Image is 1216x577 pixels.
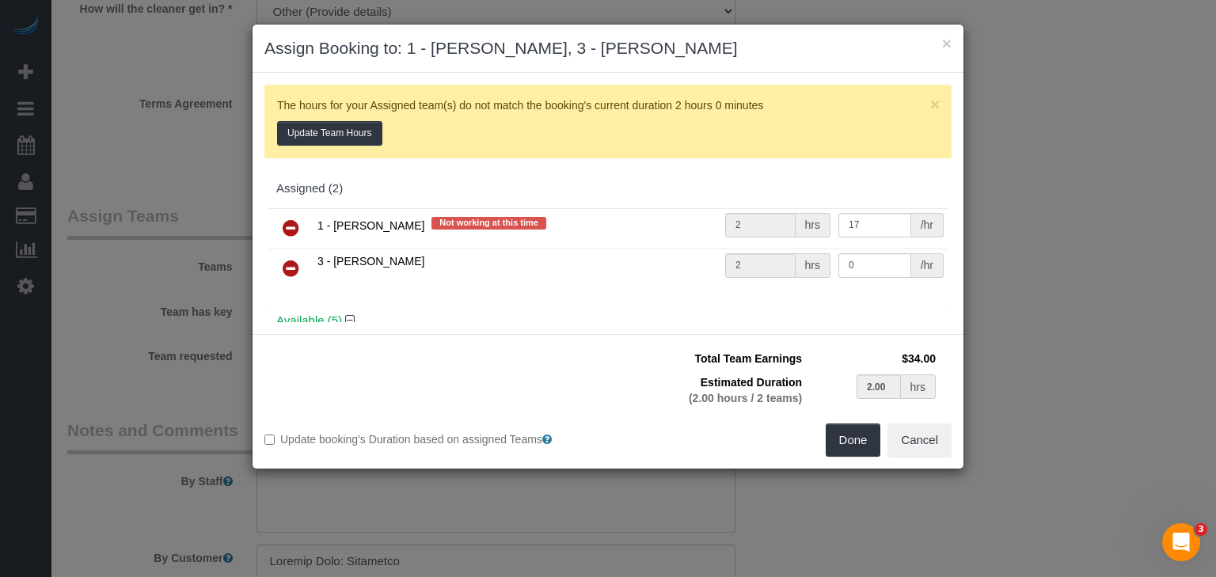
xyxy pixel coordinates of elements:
button: Update Team Hours [277,121,382,146]
div: /hr [911,253,944,278]
p: The hours for your Assigned team(s) do not match the booking's current duration 2 hours 0 minutes [277,97,923,146]
input: Update booking's Duration based on assigned Teams [264,435,275,445]
span: Estimated Duration [701,376,802,389]
span: 3 [1195,523,1207,536]
span: Not working at this time [431,217,546,230]
button: Cancel [887,423,952,457]
button: Done [826,423,881,457]
h3: Assign Booking to: 1 - [PERSON_NAME], 3 - [PERSON_NAME] [264,36,952,60]
h4: Available (5) [276,314,940,328]
span: 3 - [PERSON_NAME] [317,255,424,268]
div: Assigned (2) [276,182,940,195]
label: Update booking's Duration based on assigned Teams [264,431,596,447]
td: Total Team Earnings [620,347,806,370]
div: hrs [796,213,830,237]
div: hrs [901,374,936,399]
iframe: Intercom live chat [1162,523,1200,561]
div: /hr [911,213,944,237]
div: (2.00 hours / 2 teams) [624,390,802,406]
td: $34.00 [806,347,940,370]
button: Close [930,96,940,112]
span: 1 - [PERSON_NAME] [317,219,424,232]
button: × [942,35,952,51]
div: hrs [796,253,830,278]
span: × [930,95,940,113]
